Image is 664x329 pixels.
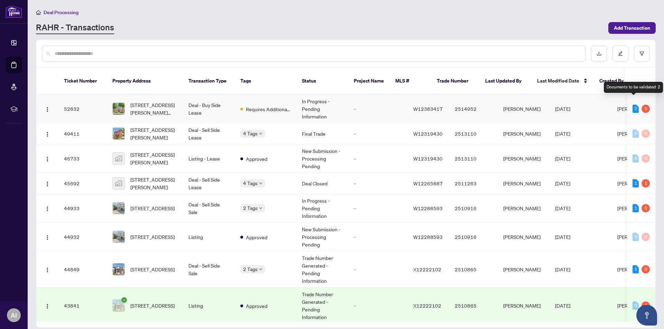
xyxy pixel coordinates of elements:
div: 0 [642,154,650,163]
span: [PERSON_NAME] [617,234,655,240]
td: 2513110 [449,123,498,144]
span: [PERSON_NAME] [617,155,655,162]
button: Logo [42,231,53,242]
td: [PERSON_NAME] [498,123,550,144]
div: 0 [633,154,639,163]
div: 5 [642,204,650,212]
span: filter [639,51,644,56]
button: Logo [42,178,53,189]
button: edit [612,46,628,61]
span: check-circle [121,297,127,303]
td: In Progress - Pending Information [296,194,348,223]
div: 1 [633,204,639,212]
th: MLS # [390,68,431,95]
td: 44932 [58,223,107,251]
div: 0 [633,301,639,310]
th: Created By [594,68,635,95]
span: [DATE] [555,302,570,309]
td: Listing - Lease [183,144,235,173]
td: Deal - Sell Side Sale [183,251,235,288]
td: 44933 [58,194,107,223]
span: [DATE] [555,155,570,162]
span: [STREET_ADDRESS] [130,233,175,241]
div: 4 [642,301,650,310]
span: down [259,132,262,135]
div: 1 [642,179,650,187]
span: 2 Tags [243,265,258,273]
td: Listing [183,223,235,251]
td: Deal Closed [296,173,348,194]
td: 2510916 [449,223,498,251]
button: filter [634,46,650,61]
img: thumbnail-img [113,300,124,311]
div: 1 [633,179,639,187]
td: New Submission - Processing Pending [296,144,348,173]
th: Transaction Type [183,68,235,95]
span: Approved [246,302,267,310]
img: thumbnail-img [113,263,124,275]
td: - [348,144,408,173]
td: Listing [183,288,235,324]
span: Add Transaction [614,22,650,33]
td: 2514952 [449,95,498,123]
img: Logo [45,132,50,137]
img: Logo [45,206,50,212]
td: 2510865 [449,288,498,324]
span: [PERSON_NAME] [617,266,655,272]
button: Logo [42,300,53,311]
th: Last Updated By [480,68,532,95]
td: In Progress - Pending Information [296,95,348,123]
td: 44849 [58,251,107,288]
span: home [36,10,41,15]
span: Deal Processing [44,9,79,16]
button: download [591,46,607,61]
td: - [348,223,408,251]
td: 2511263 [449,173,498,194]
span: [STREET_ADDRESS] [130,204,175,212]
th: Status [296,68,348,95]
div: 2 [633,105,639,113]
span: [DATE] [555,205,570,211]
span: [STREET_ADDRESS] [130,302,175,309]
span: AI [11,310,17,320]
td: [PERSON_NAME] [498,194,550,223]
div: 0 [633,129,639,138]
th: Tags [235,68,296,95]
td: 2510916 [449,194,498,223]
img: Logo [45,181,50,187]
td: Deal - Sell Side Sale [183,194,235,223]
span: Last Modified Date [537,77,579,85]
span: 4 Tags [243,129,258,137]
span: download [597,51,601,56]
td: 2513110 [449,144,498,173]
td: - [348,251,408,288]
td: 52832 [58,95,107,123]
td: - [348,194,408,223]
span: W12319430 [413,130,443,137]
img: thumbnail-img [113,231,124,243]
span: W12383417 [413,106,443,112]
img: thumbnail-img [113,202,124,214]
td: Final Trade [296,123,348,144]
button: Add Transaction [608,22,656,34]
span: Approved [246,233,267,241]
span: [DATE] [555,130,570,137]
img: thumbnail-img [113,103,124,115]
span: [PERSON_NAME] [617,205,655,211]
th: Property Address [107,68,183,95]
img: Logo [45,303,50,309]
th: Ticket Number [58,68,107,95]
td: Trade Number Generated - Pending Information [296,251,348,288]
span: [PERSON_NAME] [617,130,655,137]
span: down [259,268,262,271]
td: - [348,173,408,194]
div: 0 [642,129,650,138]
td: 2510865 [449,251,498,288]
div: 5 [642,105,650,113]
button: Logo [42,264,53,275]
span: W12319430 [413,155,443,162]
span: down [259,206,262,210]
td: [PERSON_NAME] [498,144,550,173]
span: [DATE] [555,266,570,272]
td: [PERSON_NAME] [498,173,550,194]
